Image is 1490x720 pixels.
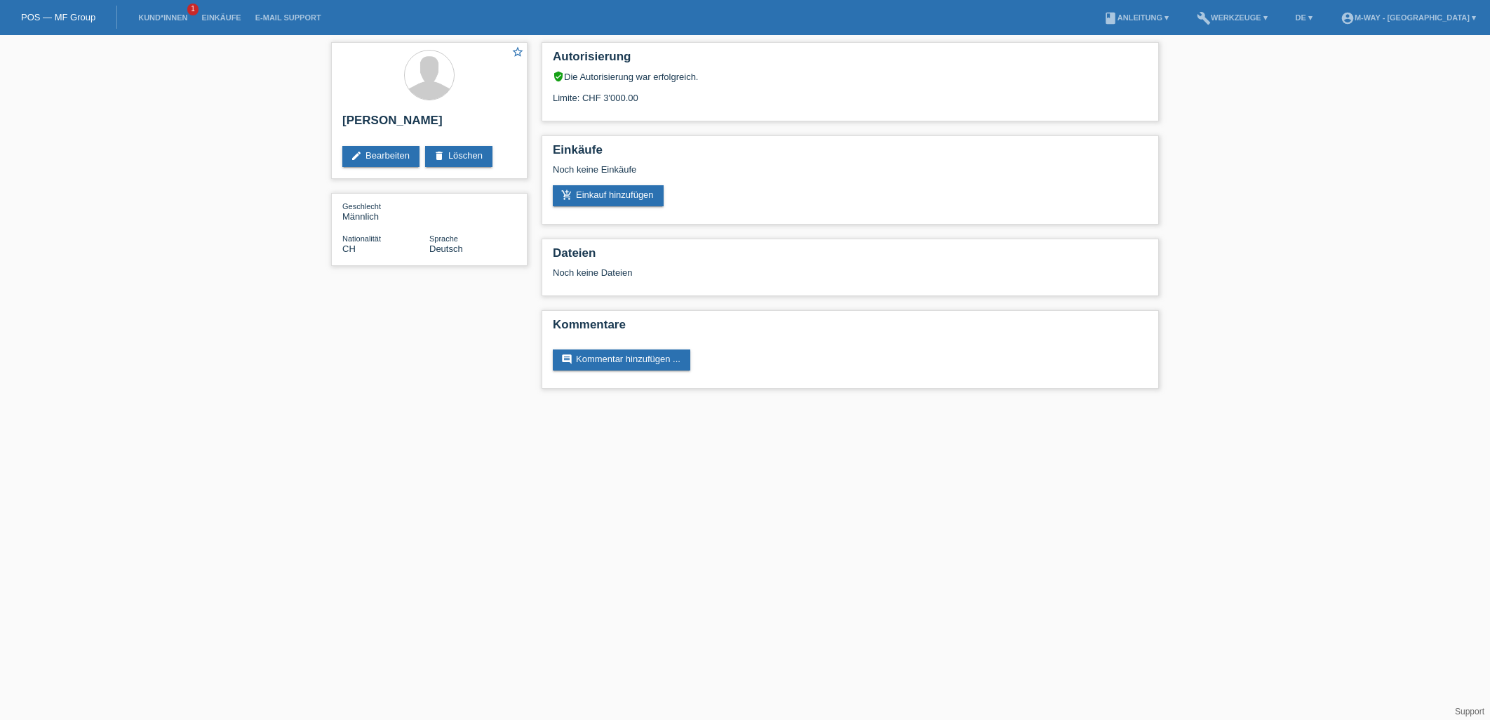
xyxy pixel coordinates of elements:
a: E-Mail Support [248,13,328,22]
a: star_border [511,46,524,60]
a: Support [1455,707,1484,716]
a: bookAnleitung ▾ [1096,13,1176,22]
a: commentKommentar hinzufügen ... [553,349,690,371]
h2: Kommentare [553,318,1148,339]
h2: Dateien [553,246,1148,267]
a: deleteLöschen [425,146,492,167]
div: Noch keine Einkäufe [553,164,1148,185]
h2: [PERSON_NAME] [342,114,516,135]
i: verified_user [553,71,564,82]
div: Noch keine Dateien [553,267,981,278]
a: DE ▾ [1289,13,1320,22]
a: account_circlem-way - [GEOGRAPHIC_DATA] ▾ [1334,13,1483,22]
i: build [1197,11,1211,25]
h2: Einkäufe [553,143,1148,164]
span: Nationalität [342,234,381,243]
a: buildWerkzeuge ▾ [1190,13,1275,22]
h2: Autorisierung [553,50,1148,71]
a: editBearbeiten [342,146,420,167]
a: Kund*innen [131,13,194,22]
span: Geschlecht [342,202,381,211]
i: delete [434,150,445,161]
i: add_shopping_cart [561,189,572,201]
a: Einkäufe [194,13,248,22]
span: 1 [187,4,199,15]
div: Männlich [342,201,429,222]
span: Sprache [429,234,458,243]
i: account_circle [1341,11,1355,25]
i: book [1103,11,1117,25]
i: star_border [511,46,524,58]
i: edit [351,150,362,161]
span: Schweiz [342,244,356,254]
a: add_shopping_cartEinkauf hinzufügen [553,185,664,206]
a: POS — MF Group [21,12,95,22]
i: comment [561,354,572,365]
div: Die Autorisierung war erfolgreich. [553,71,1148,82]
span: Deutsch [429,244,463,254]
div: Limite: CHF 3'000.00 [553,82,1148,103]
